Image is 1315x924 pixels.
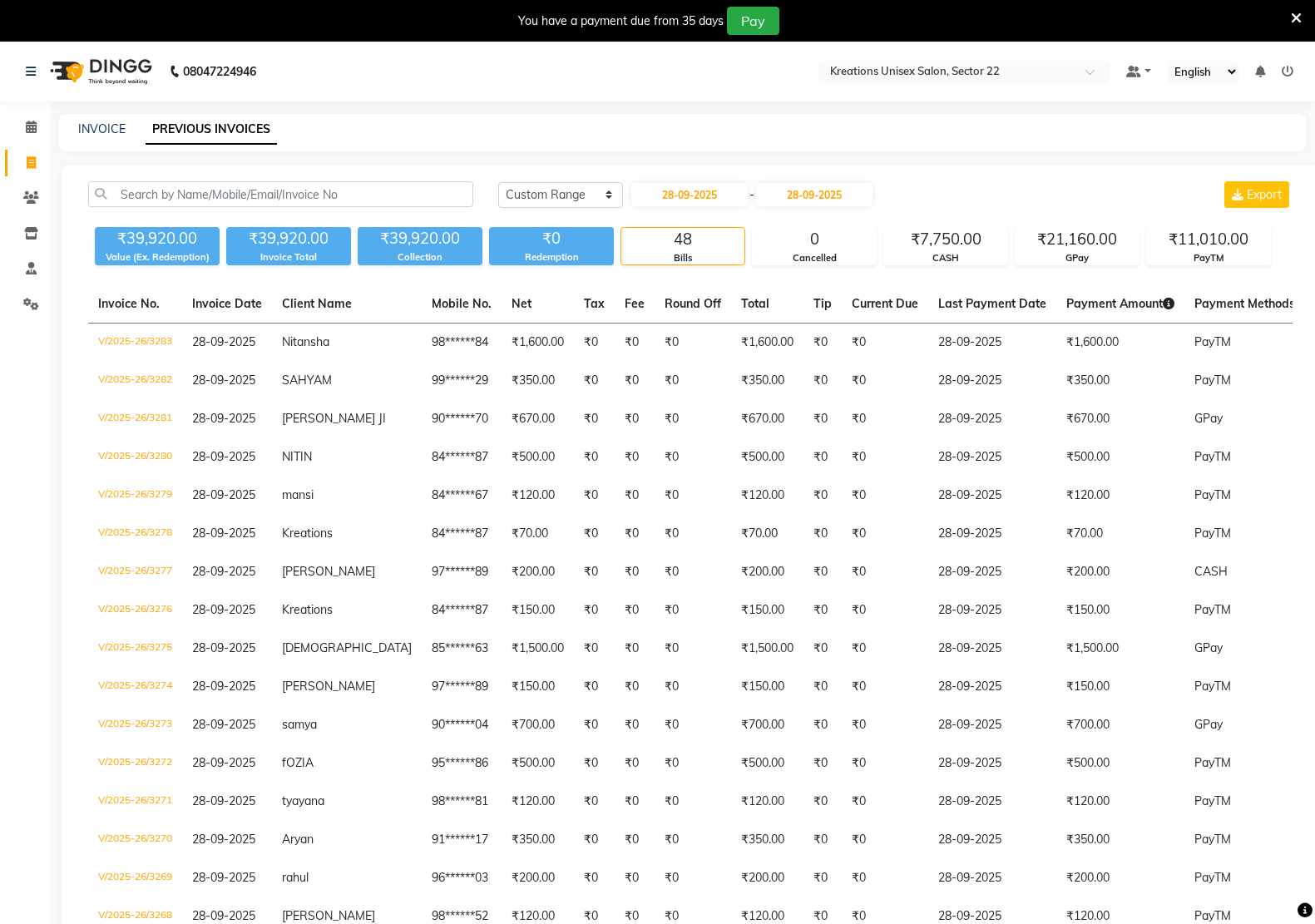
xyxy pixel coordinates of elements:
span: PayTM [1194,755,1231,770]
div: Value (Ex. Redemption) [95,250,220,264]
span: Aryan [282,832,314,847]
td: ₹0 [615,630,655,668]
td: ₹1,600.00 [502,324,574,363]
td: ₹200.00 [731,553,803,591]
span: Nitansha [282,334,329,349]
span: PayTM [1194,602,1231,617]
button: Pay [727,7,779,35]
td: ₹150.00 [502,591,574,630]
span: PayTM [1194,449,1231,464]
td: ₹150.00 [731,668,803,706]
td: ₹350.00 [731,362,803,400]
td: V/2025-26/3271 [88,783,182,821]
td: ₹350.00 [1056,362,1184,400]
td: ₹0 [615,744,655,783]
td: ₹150.00 [1056,668,1184,706]
td: ₹0 [655,362,731,400]
td: ₹500.00 [731,744,803,783]
span: SAHYAM [282,373,332,388]
td: ₹0 [655,783,731,821]
div: ₹21,160.00 [1016,228,1139,251]
td: ₹350.00 [502,362,574,400]
a: PREVIOUS INVOICES [146,115,277,145]
td: 28-09-2025 [928,706,1056,744]
td: ₹120.00 [1056,783,1184,821]
td: ₹0 [803,438,842,477]
div: Bills [621,251,744,265]
td: ₹0 [655,706,731,744]
td: 28-09-2025 [928,553,1056,591]
td: ₹0 [842,362,928,400]
td: ₹670.00 [502,400,574,438]
td: ₹0 [574,744,615,783]
div: Invoice Total [226,250,351,264]
td: ₹500.00 [731,438,803,477]
span: mansi [282,487,314,502]
td: ₹0 [615,438,655,477]
div: You have a payment due from 35 days [518,12,724,30]
span: Kreations [282,526,333,541]
div: 0 [753,228,876,251]
span: Fee [625,296,645,311]
img: logo [42,48,156,95]
span: PayTM [1194,832,1231,847]
span: PayTM [1194,334,1231,349]
td: ₹0 [615,553,655,591]
span: 28-09-2025 [192,908,255,923]
td: ₹70.00 [1056,515,1184,553]
td: ₹500.00 [502,438,574,477]
td: ₹0 [803,477,842,515]
td: ₹0 [615,783,655,821]
td: ₹120.00 [502,783,574,821]
td: ₹0 [615,477,655,515]
span: Client Name [282,296,352,311]
td: ₹0 [803,400,842,438]
td: ₹70.00 [731,515,803,553]
span: Payment Methods [1194,296,1307,311]
span: 28-09-2025 [192,755,255,770]
span: - [749,186,754,204]
td: ₹0 [803,668,842,706]
span: fOZIA [282,755,314,770]
td: ₹0 [615,821,655,859]
span: 28-09-2025 [192,373,255,388]
td: ₹500.00 [1056,744,1184,783]
div: CASH [884,251,1007,265]
b: 08047224946 [183,48,256,95]
td: ₹500.00 [502,744,574,783]
td: 28-09-2025 [928,477,1056,515]
td: ₹0 [842,859,928,897]
td: ₹200.00 [1056,859,1184,897]
td: ₹350.00 [502,821,574,859]
span: GPay [1194,717,1223,732]
td: ₹670.00 [1056,400,1184,438]
td: V/2025-26/3282 [88,362,182,400]
td: ₹0 [842,400,928,438]
span: GPay [1194,411,1223,426]
input: Search by Name/Mobile/Email/Invoice No [88,181,473,207]
span: PayTM [1194,373,1231,388]
td: 28-09-2025 [928,859,1056,897]
td: ₹200.00 [502,553,574,591]
td: ₹0 [655,630,731,668]
td: 28-09-2025 [928,591,1056,630]
td: ₹0 [803,783,842,821]
td: ₹700.00 [1056,706,1184,744]
td: 28-09-2025 [928,324,1056,363]
span: Mobile No. [432,296,492,311]
span: 28-09-2025 [192,449,255,464]
span: 28-09-2025 [192,526,255,541]
td: ₹0 [803,515,842,553]
span: rahul [282,870,309,885]
td: ₹0 [574,668,615,706]
td: ₹0 [615,706,655,744]
span: Invoice Date [192,296,262,311]
td: ₹0 [842,477,928,515]
td: V/2025-26/3275 [88,630,182,668]
div: ₹0 [489,227,614,250]
span: Total [741,296,769,311]
div: ₹11,010.00 [1147,228,1270,251]
td: ₹150.00 [1056,591,1184,630]
td: ₹0 [574,859,615,897]
td: ₹0 [842,515,928,553]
